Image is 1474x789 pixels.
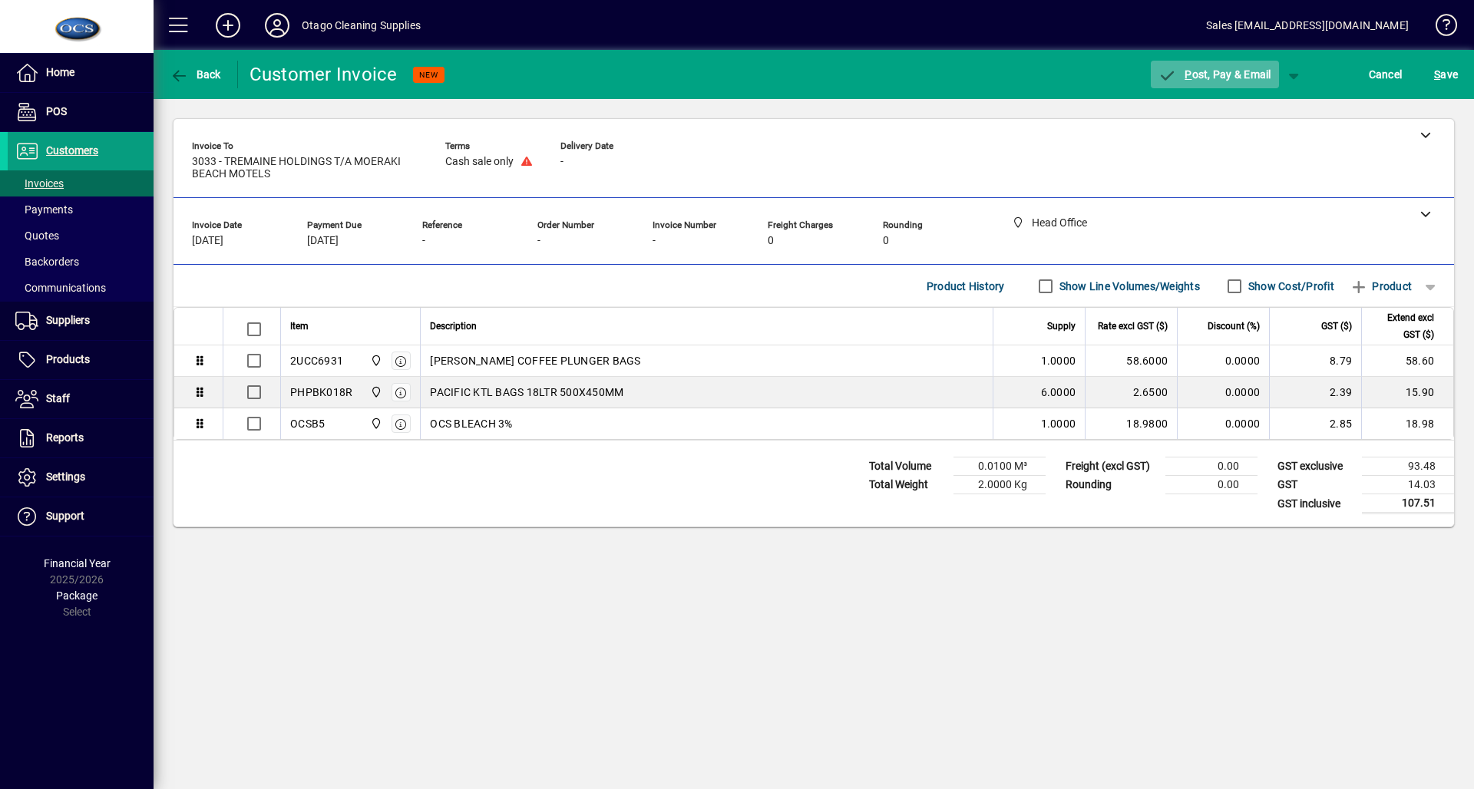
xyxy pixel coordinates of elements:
[537,235,540,247] span: -
[250,62,398,87] div: Customer Invoice
[953,457,1046,476] td: 0.0100 M³
[1095,416,1168,431] div: 18.9800
[1177,345,1269,377] td: 0.0000
[1095,385,1168,400] div: 2.6500
[953,476,1046,494] td: 2.0000 Kg
[430,416,512,431] span: OCS BLEACH 3%
[15,256,79,268] span: Backorders
[1151,61,1279,88] button: Post, Pay & Email
[927,274,1005,299] span: Product History
[1047,318,1076,335] span: Supply
[166,61,225,88] button: Back
[1185,68,1191,81] span: P
[1371,309,1434,343] span: Extend excl GST ($)
[430,353,640,368] span: [PERSON_NAME] COFFEE PLUNGER BAGS
[1350,274,1412,299] span: Product
[8,275,154,301] a: Communications
[15,177,64,190] span: Invoices
[422,235,425,247] span: -
[8,458,154,497] a: Settings
[1369,62,1403,87] span: Cancel
[290,353,343,368] div: 2UCC6931
[1177,408,1269,439] td: 0.0000
[1095,353,1168,368] div: 58.6000
[46,144,98,157] span: Customers
[8,419,154,457] a: Reports
[56,589,97,602] span: Package
[861,457,953,476] td: Total Volume
[8,196,154,223] a: Payments
[8,302,154,340] a: Suppliers
[1270,494,1362,513] td: GST inclusive
[1056,279,1200,294] label: Show Line Volumes/Weights
[46,105,67,117] span: POS
[1270,476,1362,494] td: GST
[15,229,59,242] span: Quotes
[920,272,1011,300] button: Product History
[1362,476,1454,494] td: 14.03
[15,203,73,216] span: Payments
[307,235,339,247] span: [DATE]
[1041,385,1076,400] span: 6.0000
[46,353,90,365] span: Products
[653,235,656,247] span: -
[15,282,106,294] span: Communications
[44,557,111,569] span: Financial Year
[8,54,154,92] a: Home
[768,235,774,247] span: 0
[46,314,90,326] span: Suppliers
[253,12,302,39] button: Profile
[46,392,70,404] span: Staff
[1362,457,1454,476] td: 93.48
[1342,272,1419,300] button: Product
[8,93,154,131] a: POS
[366,415,384,432] span: Head Office
[46,431,84,444] span: Reports
[1058,476,1165,494] td: Rounding
[419,70,438,80] span: NEW
[1245,279,1334,294] label: Show Cost/Profit
[1158,68,1271,81] span: ost, Pay & Email
[1165,476,1258,494] td: 0.00
[1361,345,1453,377] td: 58.60
[1269,345,1361,377] td: 8.79
[46,510,84,522] span: Support
[290,416,325,431] div: OCSB5
[1206,13,1409,38] div: Sales [EMAIL_ADDRESS][DOMAIN_NAME]
[1041,353,1076,368] span: 1.0000
[1177,377,1269,408] td: 0.0000
[560,156,563,168] span: -
[366,384,384,401] span: Head Office
[1208,318,1260,335] span: Discount (%)
[883,235,889,247] span: 0
[46,66,74,78] span: Home
[1269,408,1361,439] td: 2.85
[1270,457,1362,476] td: GST exclusive
[1362,494,1454,513] td: 107.51
[445,156,514,168] span: Cash sale only
[8,497,154,536] a: Support
[8,380,154,418] a: Staff
[1041,416,1076,431] span: 1.0000
[1098,318,1168,335] span: Rate excl GST ($)
[170,68,221,81] span: Back
[1430,61,1462,88] button: Save
[1361,377,1453,408] td: 15.90
[46,470,85,483] span: Settings
[1361,408,1453,439] td: 18.98
[8,223,154,249] a: Quotes
[1058,457,1165,476] td: Freight (excl GST)
[8,170,154,196] a: Invoices
[861,476,953,494] td: Total Weight
[290,318,309,335] span: Item
[154,61,238,88] app-page-header-button: Back
[192,156,422,180] span: 3033 - TREMAINE HOLDINGS T/A MOERAKI BEACH MOTELS
[430,318,477,335] span: Description
[8,341,154,379] a: Products
[1321,318,1352,335] span: GST ($)
[290,385,352,400] div: PHPBK018R
[203,12,253,39] button: Add
[302,13,421,38] div: Otago Cleaning Supplies
[1434,62,1458,87] span: ave
[430,385,623,400] span: PACIFIC KTL BAGS 18LTR 500X450MM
